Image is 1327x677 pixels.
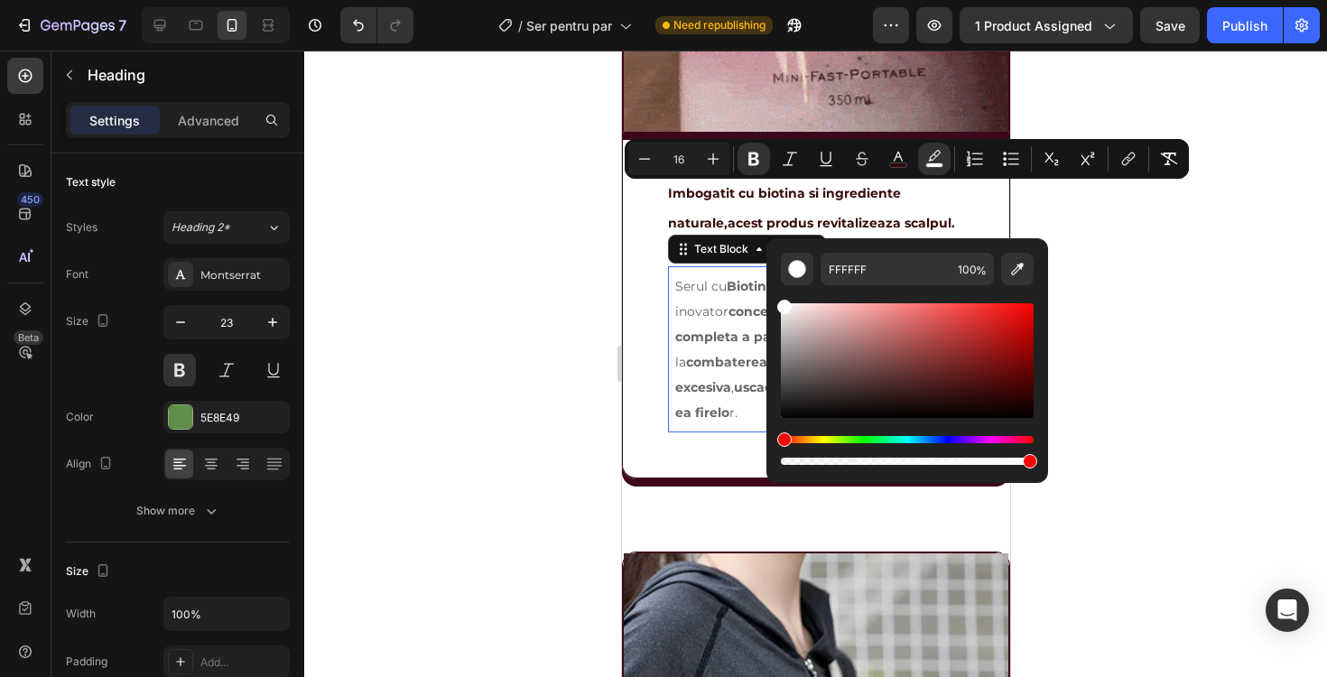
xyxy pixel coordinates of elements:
div: 5E8E49 [200,410,285,426]
div: Font [66,266,88,283]
div: Open Intercom Messenger [1266,589,1309,632]
button: Show more [66,495,290,527]
div: Beta [14,330,43,345]
p: 7 [118,14,126,36]
iframe: Design area [622,51,1010,677]
div: Undo/Redo [340,7,413,43]
div: 450 [17,192,43,207]
div: Show more [136,502,220,520]
div: Add... [200,654,285,671]
div: Hue [781,436,1034,443]
div: Editor contextual toolbar [625,139,1189,179]
div: Publish [1222,16,1267,35]
p: Heading [88,64,283,86]
button: Heading 2* [163,211,290,244]
span: Save [1155,18,1185,33]
span: Need republishing [673,17,766,33]
div: Size [66,310,114,334]
div: Padding [66,654,107,670]
button: 7 [7,7,135,43]
p: Advanced [178,111,239,130]
div: Montserrat [200,267,285,283]
span: % [976,261,987,281]
div: Width [66,606,96,622]
button: Save [1140,7,1200,43]
span: 1 product assigned [975,16,1092,35]
div: Color [66,409,94,425]
div: Text style [66,174,116,190]
input: Auto [164,598,289,630]
span: / [518,16,523,35]
div: Size [66,560,114,584]
span: Heading 2* [172,219,230,236]
button: Publish [1207,7,1283,43]
div: Styles [66,219,97,236]
p: Settings [89,111,140,130]
input: E.g FFFFFF [821,253,951,285]
span: Ser pentru par [526,16,612,35]
button: 1 product assigned [960,7,1133,43]
div: Align [66,452,116,477]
